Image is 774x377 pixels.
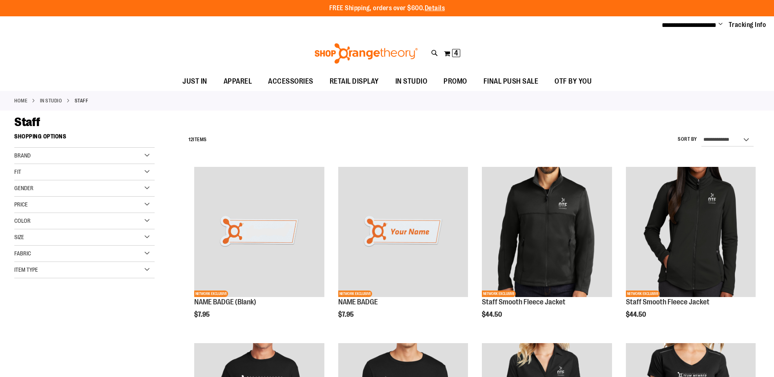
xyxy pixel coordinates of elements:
a: Staff Smooth Fleece Jacket [626,298,710,306]
a: IN STUDIO [387,72,436,91]
span: Price [14,201,28,208]
h2: Items [189,133,207,146]
button: Account menu [719,21,723,29]
span: RETAIL DISPLAY [330,72,379,91]
a: OTF BY YOU [546,72,600,91]
span: IN STUDIO [395,72,428,91]
div: product [190,163,328,339]
label: Sort By [678,136,697,143]
a: Product image for Smooth Fleece JacketNETWORK EXCLUSIVE [626,167,756,298]
span: OTF BY YOU [554,72,592,91]
span: Fabric [14,250,31,257]
span: Gender [14,185,33,191]
a: NAME BADGE [338,298,378,306]
span: NETWORK EXCLUSIVE [482,291,516,297]
img: Product image for NAME BADGE [338,167,468,297]
span: NETWORK EXCLUSIVE [626,291,660,297]
span: 4 [454,49,458,57]
a: Details [425,4,445,12]
span: FINAL PUSH SALE [483,72,539,91]
a: FINAL PUSH SALE [475,72,547,91]
a: NAME BADGE (Blank) [194,298,256,306]
a: Product image for NAME BADGENETWORK EXCLUSIVE [338,167,468,298]
a: APPAREL [215,72,260,91]
div: product [622,163,760,339]
a: RETAIL DISPLAY [322,72,387,91]
span: Fit [14,169,21,175]
div: product [478,163,616,339]
a: Tracking Info [729,20,766,29]
span: NETWORK EXCLUSIVE [194,291,228,297]
span: JUST IN [182,72,207,91]
span: Color [14,217,31,224]
img: NAME BADGE (Blank) [194,167,324,297]
a: Staff Smooth Fleece Jacket [482,298,566,306]
p: FREE Shipping, orders over $600. [329,4,445,13]
strong: Staff [75,97,89,104]
a: NAME BADGE (Blank)NETWORK EXCLUSIVE [194,167,324,298]
div: product [334,163,472,339]
span: ACCESSORIES [268,72,313,91]
span: Brand [14,152,31,159]
img: Shop Orangetheory [313,43,419,64]
span: Size [14,234,24,240]
a: PROMO [435,72,475,91]
a: JUST IN [174,72,215,91]
img: Product image for Smooth Fleece Jacket [482,167,612,297]
span: 12 [189,137,193,142]
span: PROMO [444,72,467,91]
a: IN STUDIO [40,97,62,104]
span: Item Type [14,266,38,273]
span: $7.95 [194,311,211,318]
strong: Shopping Options [14,129,155,148]
span: Staff [14,115,40,129]
span: $44.50 [482,311,503,318]
img: Product image for Smooth Fleece Jacket [626,167,756,297]
a: Product image for Smooth Fleece JacketNETWORK EXCLUSIVE [482,167,612,298]
span: APPAREL [224,72,252,91]
span: $44.50 [626,311,647,318]
span: $7.95 [338,311,355,318]
a: ACCESSORIES [260,72,322,91]
a: Home [14,97,27,104]
span: NETWORK EXCLUSIVE [338,291,372,297]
